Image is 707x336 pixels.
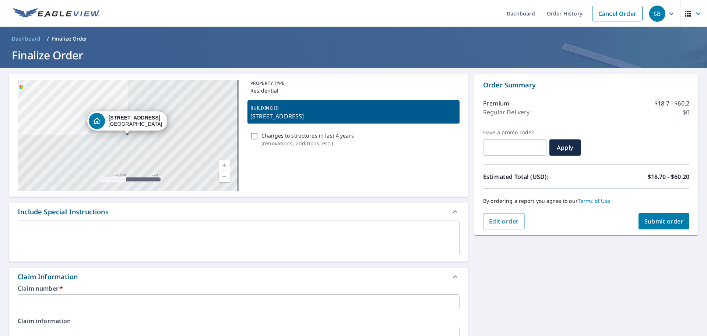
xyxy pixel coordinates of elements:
p: Premium [483,99,509,108]
span: Edit order [489,217,519,225]
nav: breadcrumb [9,33,698,45]
p: Finalize Order [52,35,88,42]
a: Dashboard [9,33,44,45]
p: Order Summary [483,80,689,90]
label: Claim information [18,318,460,324]
p: $18.7 - $60.2 [654,99,689,108]
p: ( renovations, additions, etc. ) [261,139,354,147]
li: / [47,34,49,43]
a: Current Level 17, Zoom Out [219,171,230,182]
p: Changes to structures in last 4 years [261,132,354,139]
div: [GEOGRAPHIC_DATA] [109,115,162,127]
div: Claim Information [9,268,468,285]
p: Regular Delivery [483,108,530,117]
div: Dropped pin, building 1, Residential property, 1403 Briarwood Ln Lakeland, FL 33803 [87,111,168,134]
div: SB [649,6,665,22]
span: Submit order [644,217,684,225]
p: $18.70 - $60.20 [648,172,689,181]
div: Claim Information [18,272,78,282]
a: Terms of Use [578,197,611,204]
div: Include Special Instructions [18,207,109,217]
span: Dashboard [12,35,41,42]
span: Apply [555,143,575,152]
button: Submit order [639,213,690,229]
p: PROPERTY TYPE [250,80,457,87]
label: Have a promo code? [483,129,546,136]
p: Residential [250,87,457,94]
a: Current Level 17, Zoom In [219,160,230,171]
a: Cancel Order [592,6,643,21]
img: EV Logo [13,8,100,19]
strong: [STREET_ADDRESS] [109,115,161,121]
button: Edit order [483,213,525,229]
button: Apply [549,139,581,156]
label: Claim number [18,285,460,291]
div: Include Special Instructions [9,203,468,221]
p: Estimated Total (USD): [483,172,586,181]
p: By ordering a report you agree to our [483,198,689,204]
h1: Finalize Order [9,48,698,63]
p: BUILDING ID [250,105,279,111]
p: $0 [683,108,689,117]
p: [STREET_ADDRESS] [250,112,457,121]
